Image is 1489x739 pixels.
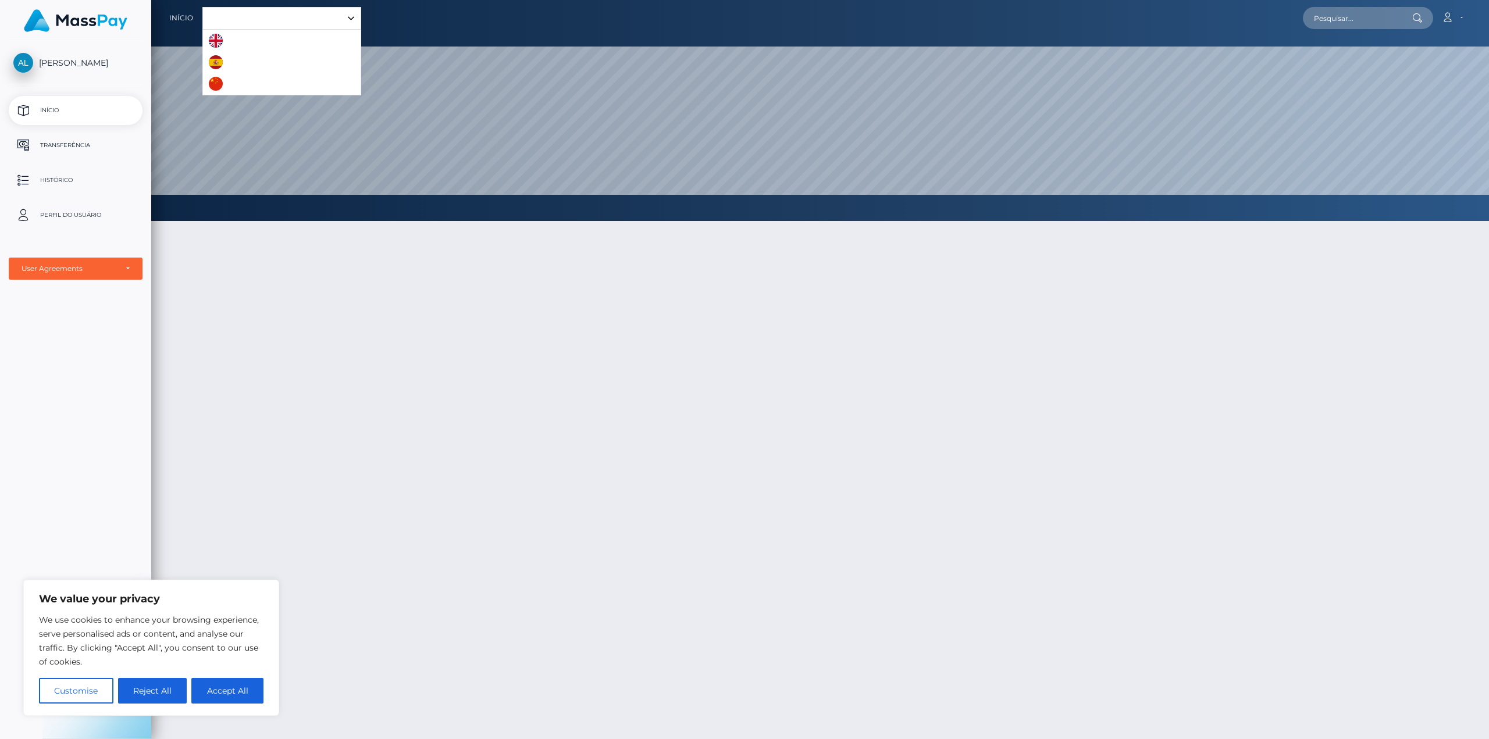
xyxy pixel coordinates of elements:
span: [PERSON_NAME] [9,58,143,68]
a: Perfil do usuário [9,201,143,230]
p: Início [13,102,138,119]
button: User Agreements [9,258,143,280]
a: Português ([GEOGRAPHIC_DATA]) [203,8,361,29]
p: We value your privacy [39,592,263,606]
button: Reject All [118,678,187,704]
ul: Language list [202,30,361,95]
a: Início [169,6,193,30]
img: MassPay [24,9,127,32]
p: We use cookies to enhance your browsing experience, serve personalised ads or content, and analys... [39,613,263,669]
a: Histórico [9,166,143,195]
button: Customise [39,678,113,704]
aside: Language selected: Português (Brasil) [202,7,361,30]
input: Pesquisar... [1303,7,1412,29]
a: 中文 (简体) [203,73,274,95]
div: Language [202,7,361,30]
a: Transferência [9,131,143,160]
p: Histórico [13,172,138,189]
button: Accept All [191,678,263,704]
a: Início [9,96,143,125]
div: We value your privacy [23,580,279,716]
a: English [203,30,266,52]
p: Perfil do usuário [13,206,138,224]
p: Transferência [13,137,138,154]
a: Español [203,52,268,73]
div: User Agreements [22,264,117,273]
